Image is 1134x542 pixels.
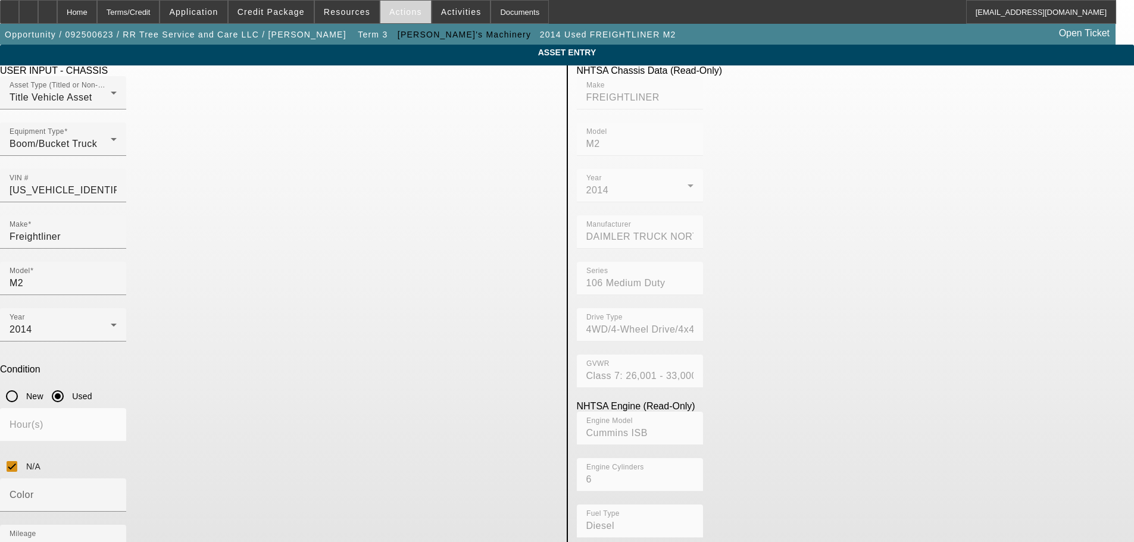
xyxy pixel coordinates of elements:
[395,24,535,45] button: [PERSON_NAME]'s Machinery
[389,7,422,17] span: Actions
[441,7,482,17] span: Activities
[586,360,610,368] mat-label: GVWR
[586,510,620,518] mat-label: Fuel Type
[586,463,644,471] mat-label: Engine Cylinders
[10,267,30,275] mat-label: Model
[10,82,119,89] mat-label: Asset Type (Titled or Non-Titled)
[380,1,431,23] button: Actions
[10,221,28,228] mat-label: Make
[10,530,36,538] mat-label: Mileage
[586,128,607,136] mat-label: Model
[5,30,346,39] span: Opportunity / 092500623 / RR Tree Service and Care LLC / [PERSON_NAME]
[10,92,92,102] span: Title Vehicle Asset
[10,419,43,430] mat-label: Hour(s)
[1054,23,1114,43] a: Open Ticket
[70,390,92,402] label: Used
[586,221,631,228] mat-label: Manufacturer
[10,128,64,136] mat-label: Equipment Type
[24,460,40,472] label: N/A
[238,7,305,17] span: Credit Package
[10,324,32,334] span: 2014
[586,417,633,425] mat-label: Engine Model
[586,82,605,89] mat-label: Make
[10,139,97,149] span: Boom/Bucket Truck
[586,314,623,321] mat-label: Drive Type
[315,1,379,23] button: Resources
[324,7,370,17] span: Resources
[358,30,388,39] span: Term 3
[10,490,34,500] mat-label: Color
[354,24,392,45] button: Term 3
[537,24,679,45] button: 2014 Used FREIGHTLINER M2
[169,7,218,17] span: Application
[432,1,491,23] button: Activities
[10,174,29,182] mat-label: VIN #
[540,30,676,39] span: 2014 Used FREIGHTLINER M2
[24,390,43,402] label: New
[586,174,602,182] mat-label: Year
[586,267,608,275] mat-label: Series
[229,1,314,23] button: Credit Package
[9,48,1125,57] span: ASSET ENTRY
[10,314,25,321] mat-label: Year
[160,1,227,23] button: Application
[398,30,532,39] span: [PERSON_NAME]'s Machinery
[1087,7,1123,14] span: Delete asset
